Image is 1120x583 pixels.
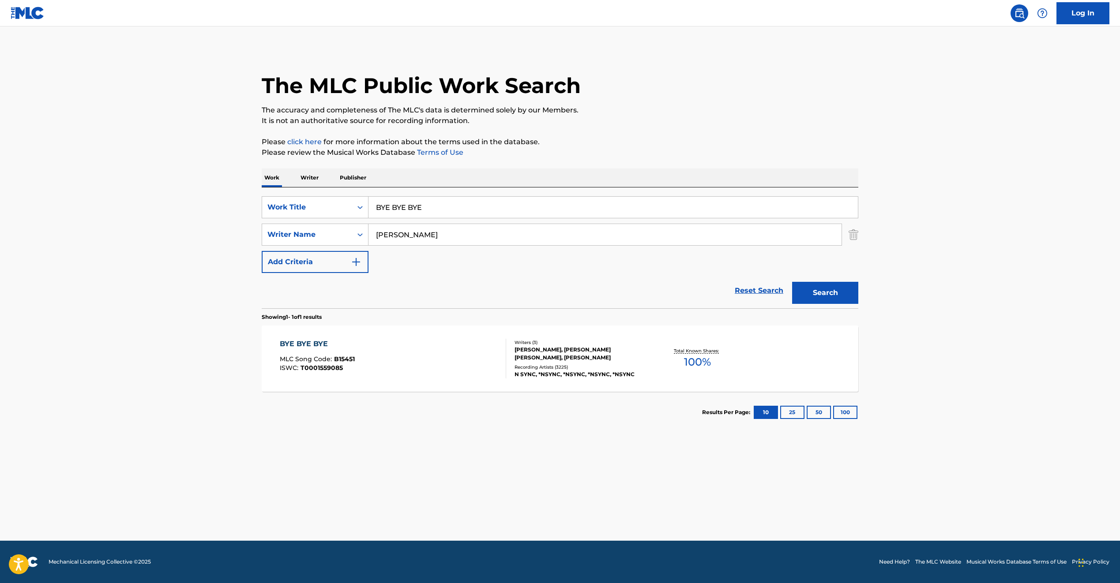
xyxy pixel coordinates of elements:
a: Need Help? [879,558,910,566]
div: Work Title [267,202,347,213]
a: Public Search [1011,4,1028,22]
p: Publisher [337,168,369,187]
p: Work [262,168,282,187]
a: The MLC Website [915,558,961,566]
button: 10 [754,406,778,419]
h1: The MLC Public Work Search [262,72,581,99]
a: BYE BYE BYEMLC Song Code:B15451ISWC:T0001559085Writers (3)[PERSON_NAME], [PERSON_NAME] [PERSON_NA... [262,325,858,392]
a: Privacy Policy [1072,558,1109,566]
a: Terms of Use [415,148,463,157]
div: Recording Artists ( 3225 ) [515,364,648,370]
span: 100 % [684,354,711,370]
p: Showing 1 - 1 of 1 results [262,313,322,321]
button: Search [792,282,858,304]
button: Add Criteria [262,251,368,273]
img: Delete Criterion [849,224,858,246]
img: 9d2ae6d4665cec9f34b9.svg [351,257,361,267]
form: Search Form [262,196,858,308]
button: 100 [833,406,857,419]
a: click here [287,138,322,146]
img: search [1014,8,1025,19]
p: Please review the Musical Works Database [262,147,858,158]
img: help [1037,8,1048,19]
a: Log In [1056,2,1109,24]
div: Drag [1079,549,1084,576]
span: MLC Song Code : [280,355,334,363]
span: Mechanical Licensing Collective © 2025 [49,558,151,566]
p: Total Known Shares: [674,348,721,354]
div: Help [1034,4,1051,22]
div: N SYNC, *NSYNC, *NSYNC, *NSYNC, *NSYNC [515,370,648,378]
div: Writer Name [267,229,347,240]
a: Musical Works Database Terms of Use [966,558,1067,566]
p: Results Per Page: [702,408,752,416]
img: MLC Logo [11,7,45,19]
div: [PERSON_NAME], [PERSON_NAME] [PERSON_NAME], [PERSON_NAME] [515,346,648,362]
a: Reset Search [730,281,788,300]
button: 25 [780,406,804,419]
div: Writers ( 3 ) [515,339,648,346]
p: Please for more information about the terms used in the database. [262,137,858,147]
p: It is not an authoritative source for recording information. [262,116,858,126]
button: 50 [807,406,831,419]
p: The accuracy and completeness of The MLC's data is determined solely by our Members. [262,105,858,116]
p: Writer [298,168,321,187]
span: B15451 [334,355,355,363]
span: T0001559085 [301,364,343,372]
iframe: Chat Widget [1076,541,1120,583]
img: logo [11,557,38,567]
div: BYE BYE BYE [280,339,355,349]
span: ISWC : [280,364,301,372]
